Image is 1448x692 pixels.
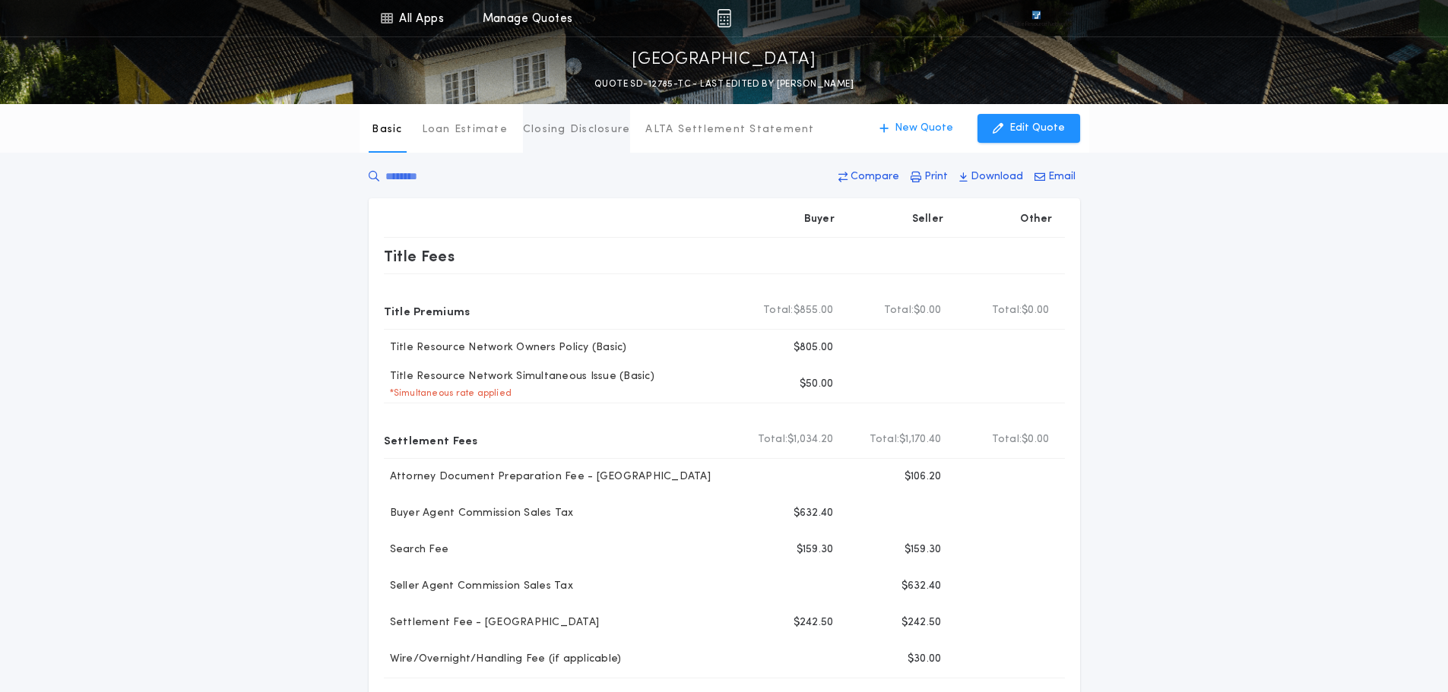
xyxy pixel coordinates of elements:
p: Title Resource Network Simultaneous Issue (Basic) [384,369,654,384]
p: Buyer Agent Commission Sales Tax [384,506,574,521]
b: Total: [884,303,914,318]
p: New Quote [895,121,953,136]
p: Title Resource Network Owners Policy (Basic) [384,340,627,355]
p: Search Fee [384,542,449,558]
p: $50.00 [800,377,834,392]
p: QUOTE SD-12785-TC - LAST EDITED BY [PERSON_NAME] [594,77,854,92]
p: Attorney Document Preparation Fee - [GEOGRAPHIC_DATA] [384,469,711,485]
p: Settlement Fees [384,428,478,452]
b: Total: [992,303,1022,318]
img: vs-icon [1004,11,1068,26]
p: Email [1048,169,1076,185]
button: Email [1030,163,1080,191]
p: Seller [912,212,944,227]
span: $855.00 [794,303,834,318]
p: $30.00 [908,652,942,667]
button: Print [906,163,952,191]
button: New Quote [864,114,968,143]
p: * Simultaneous rate applied [384,387,512,400]
span: $0.00 [1022,432,1049,447]
p: $632.40 [794,506,834,521]
button: Compare [834,163,904,191]
p: $805.00 [794,340,834,355]
b: Total: [758,432,788,447]
b: Total: [870,432,900,447]
span: $0.00 [914,303,941,318]
p: Other [1020,212,1052,227]
p: Print [924,169,948,185]
p: Seller Agent Commission Sales Tax [384,579,573,594]
p: Buyer [804,212,835,227]
p: $242.50 [901,615,942,630]
button: Edit Quote [977,114,1080,143]
b: Total: [763,303,794,318]
p: $159.30 [905,542,942,558]
p: Download [971,169,1023,185]
p: Title Fees [384,244,455,268]
span: $0.00 [1022,303,1049,318]
p: Title Premiums [384,299,471,323]
p: Wire/Overnight/Handling Fee (if applicable) [384,652,622,667]
p: $159.30 [797,542,834,558]
p: $242.50 [794,615,834,630]
p: Edit Quote [1009,121,1065,136]
button: Download [955,163,1028,191]
img: img [717,9,731,27]
p: ALTA Settlement Statement [645,122,814,137]
p: Basic [372,122,402,137]
p: Compare [851,169,899,185]
p: [GEOGRAPHIC_DATA] [632,48,816,72]
p: $632.40 [901,579,942,594]
p: Closing Disclosure [523,122,631,137]
p: $106.20 [905,469,942,485]
p: Loan Estimate [422,122,508,137]
p: Settlement Fee - [GEOGRAPHIC_DATA] [384,615,600,630]
span: $1,034.20 [787,432,833,447]
b: Total: [992,432,1022,447]
span: $1,170.40 [899,432,941,447]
